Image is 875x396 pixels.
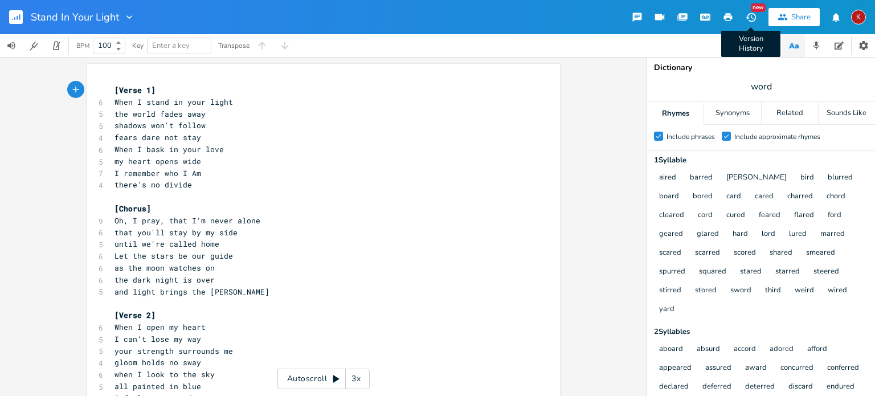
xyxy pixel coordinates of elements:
[787,192,813,202] button: charred
[770,345,794,354] button: adored
[733,230,748,239] button: hard
[647,102,704,125] div: Rhymes
[745,382,775,392] button: deterred
[76,43,89,49] div: BPM
[780,364,813,373] button: concurred
[730,286,751,296] button: sword
[115,168,201,178] span: I remember who I Am
[659,364,692,373] button: appeared
[726,173,787,183] button: [PERSON_NAME]
[739,7,762,27] button: NewVersion History
[726,192,741,202] button: card
[788,382,813,392] button: discard
[827,192,845,202] button: chord
[789,230,807,239] button: lured
[791,12,811,22] div: Share
[132,42,144,49] div: Key
[659,230,683,239] button: geared
[659,192,679,202] button: board
[768,8,820,26] button: Share
[851,4,866,30] button: K
[115,239,219,249] span: until we're called home
[759,211,780,221] button: feared
[726,211,745,221] button: cured
[115,227,238,238] span: that you'll stay by my side
[697,345,720,354] button: absurd
[699,267,726,277] button: squared
[115,357,201,368] span: gloom holds no sway
[762,230,775,239] button: lord
[115,156,201,166] span: my heart opens wide
[828,173,853,183] button: blurred
[31,12,119,22] span: Stand In Your Light
[813,267,839,277] button: steered
[115,109,206,119] span: the world fades away
[770,248,792,258] button: shared
[695,286,717,296] button: stored
[762,102,818,125] div: Related
[828,211,841,221] button: ford
[659,286,681,296] button: stirred
[654,64,868,72] div: Dictionary
[115,381,201,391] span: all painted in blue
[806,248,835,258] button: smeared
[115,369,215,379] span: when I look to the sky
[794,211,814,221] button: flared
[702,382,731,392] button: deferred
[115,334,201,344] span: I can't lose my way
[734,248,756,258] button: scored
[751,80,772,93] span: word
[705,364,731,373] button: assured
[152,40,190,51] span: Enter a key
[115,322,206,332] span: When I open my heart
[745,364,767,373] button: award
[698,211,713,221] button: cord
[775,267,800,277] button: starred
[800,173,814,183] button: bird
[704,102,760,125] div: Synonyms
[827,382,854,392] button: endured
[115,203,151,214] span: [Chorus]
[218,42,250,49] div: Transpose
[659,345,683,354] button: aboard
[795,286,814,296] button: weird
[659,248,681,258] button: scared
[654,328,868,336] div: 2 Syllable s
[820,230,845,239] button: marred
[697,230,719,239] button: glared
[851,10,866,25] div: kerynlee24
[115,120,206,130] span: shadows won't follow
[828,286,847,296] button: wired
[659,211,684,221] button: cleared
[115,287,269,297] span: and light brings the [PERSON_NAME]
[659,267,685,277] button: spurred
[819,102,875,125] div: Sounds Like
[115,310,156,320] span: [Verse 2]
[693,192,713,202] button: bored
[115,215,260,226] span: Oh, I pray, that I'm never alone
[807,345,827,354] button: afford
[659,305,674,315] button: yard
[115,346,233,356] span: your strength surrounds me
[115,144,224,154] span: When I bask in your love
[690,173,713,183] button: barred
[740,267,762,277] button: stared
[115,251,233,261] span: Let the stars be our guide
[654,157,868,164] div: 1 Syllable
[827,364,859,373] button: conferred
[115,263,215,273] span: as the moon watches on
[115,275,215,285] span: the dark night is over
[115,97,233,107] span: When I stand in your light
[115,179,192,190] span: there's no divide
[659,382,689,392] button: declared
[115,85,156,95] span: [Verse 1]
[667,133,715,140] div: Include phrases
[277,369,370,389] div: Autoscroll
[765,286,781,296] button: third
[659,173,676,183] button: aired
[346,369,366,389] div: 3x
[751,3,766,12] div: New
[755,192,774,202] button: cared
[734,133,820,140] div: Include approximate rhymes
[115,132,201,142] span: fears dare not stay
